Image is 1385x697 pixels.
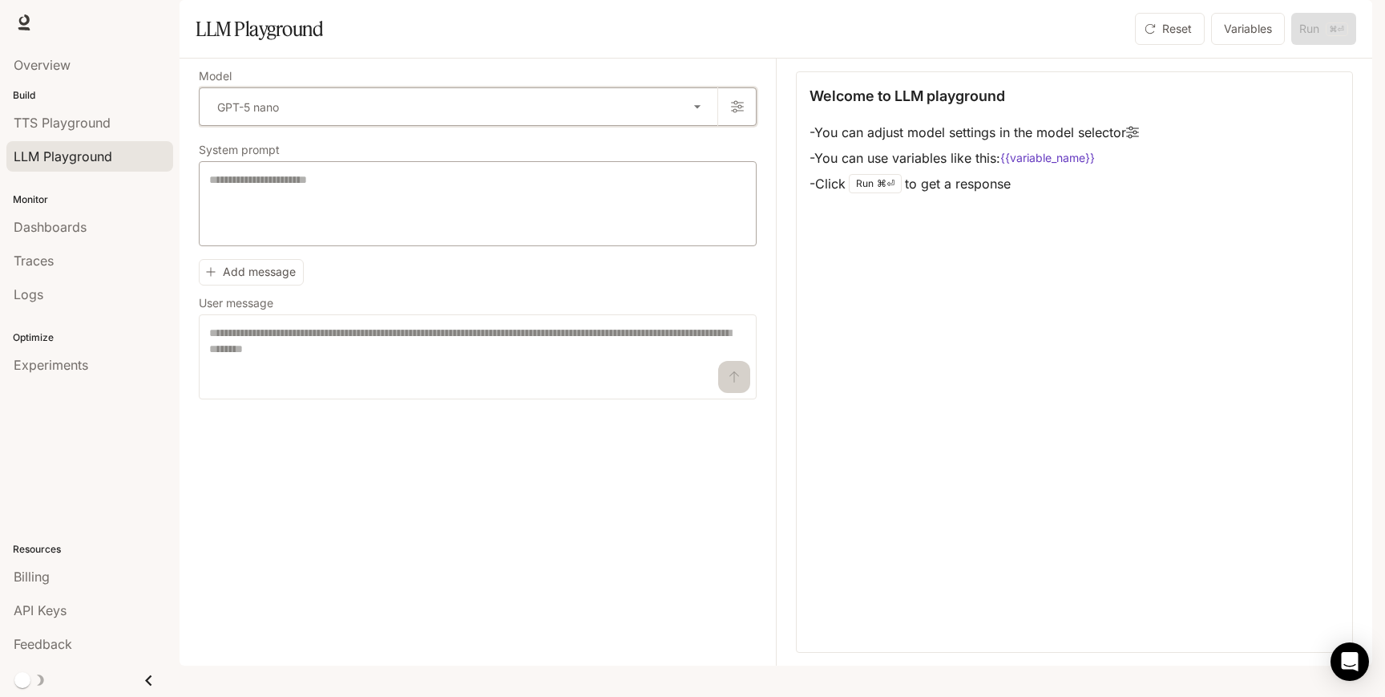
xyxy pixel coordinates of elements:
[199,298,273,309] p: User message
[199,144,280,156] p: System prompt
[810,171,1139,197] li: - Click to get a response
[810,85,1005,107] p: Welcome to LLM playground
[1000,150,1095,166] code: {{variable_name}}
[1330,642,1369,681] div: Open Intercom Messenger
[1135,13,1205,45] button: Reset
[196,13,323,45] h1: LLM Playground
[877,179,894,188] p: ⌘⏎
[200,88,717,125] div: GPT-5 nano
[1211,13,1285,45] button: Variables
[810,145,1139,171] li: - You can use variables like this:
[810,120,1139,145] li: - You can adjust model settings in the model selector
[199,259,304,286] button: Add message
[217,99,279,115] p: GPT-5 nano
[849,174,902,193] div: Run
[199,71,232,82] p: Model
